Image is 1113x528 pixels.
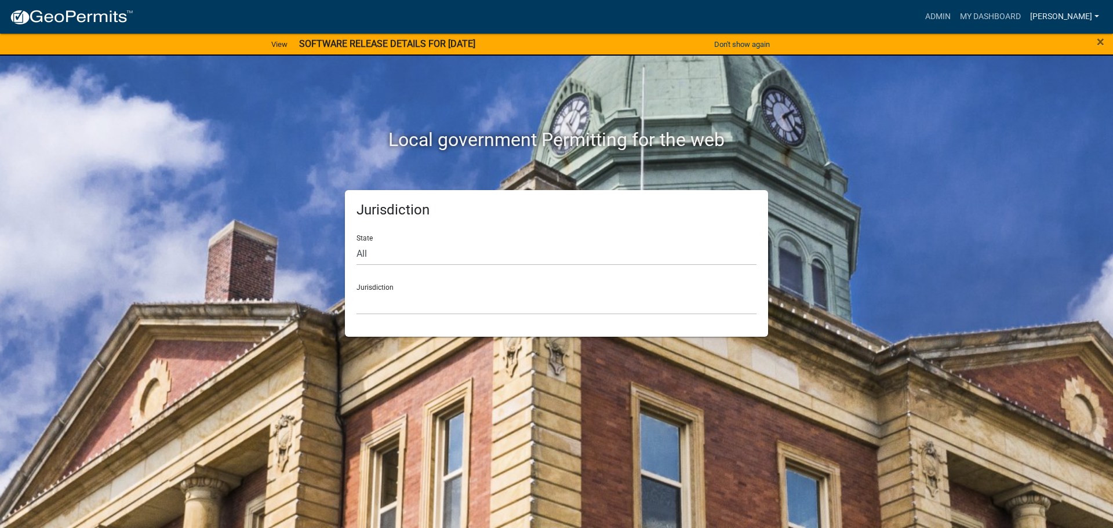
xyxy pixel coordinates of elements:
a: [PERSON_NAME] [1025,6,1104,28]
strong: SOFTWARE RELEASE DETAILS FOR [DATE] [299,38,475,49]
a: Admin [921,6,955,28]
button: Don't show again [710,35,774,54]
button: Close [1097,35,1104,49]
h5: Jurisdiction [357,202,756,219]
span: × [1097,34,1104,50]
a: My Dashboard [955,6,1025,28]
h2: Local government Permitting for the web [235,129,878,151]
a: View [267,35,292,54]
